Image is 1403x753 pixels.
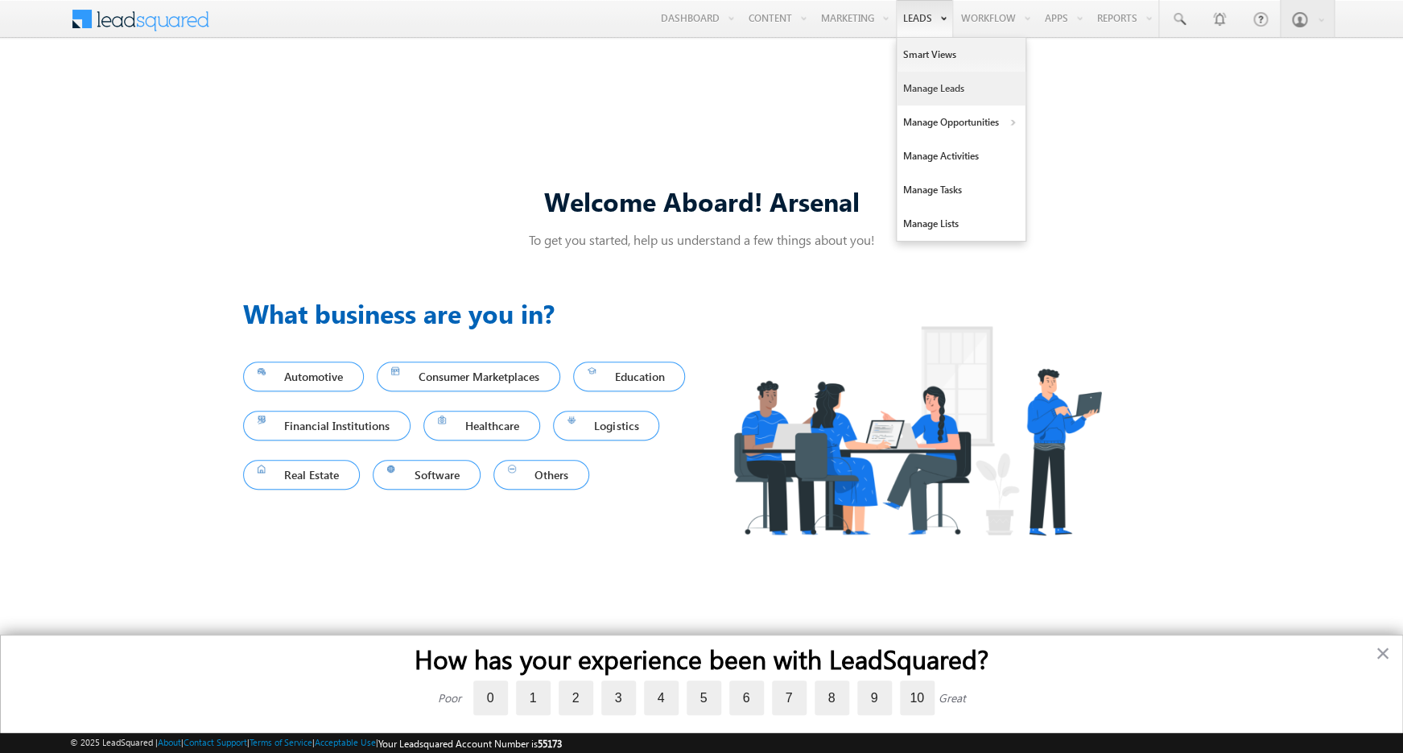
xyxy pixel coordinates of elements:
[508,464,576,486] span: Others
[243,231,1161,248] p: To get you started, help us understand a few things about you!
[897,207,1025,241] a: Manage Lists
[33,643,1370,674] h2: How has your experience been with LeadSquared?
[516,681,551,715] label: 1
[158,737,181,747] a: About
[243,184,1161,218] div: Welcome Aboard! Arsenal
[250,737,312,747] a: Terms of Service
[473,681,508,715] label: 0
[644,681,679,715] label: 4
[702,294,1132,567] img: Industry.png
[897,173,1025,207] a: Manage Tasks
[815,681,849,715] label: 8
[258,415,397,436] span: Financial Institutions
[897,38,1025,72] a: Smart Views
[897,139,1025,173] a: Manage Activities
[897,72,1025,106] a: Manage Leads
[184,737,247,747] a: Contact Support
[258,464,346,486] span: Real Estate
[1375,640,1390,666] button: Close
[70,735,562,751] span: © 2025 LeadSquared | | | | |
[897,106,1025,139] a: Manage Opportunities
[772,681,807,715] label: 7
[438,415,526,436] span: Healthcare
[601,681,636,715] label: 3
[378,737,562,749] span: Your Leadsquared Account Number is
[538,737,562,749] span: 55173
[900,681,935,715] label: 10
[729,681,764,715] label: 6
[315,737,376,747] a: Acceptable Use
[243,294,702,333] h3: What business are you in?
[687,681,721,715] label: 5
[857,681,892,715] label: 9
[258,366,350,387] span: Automotive
[387,464,466,486] span: Software
[438,690,461,705] div: Poor
[939,690,966,705] div: Great
[559,681,593,715] label: 2
[588,366,671,387] span: Education
[391,366,546,387] span: Consumer Marketplaces
[567,415,646,436] span: Logistics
